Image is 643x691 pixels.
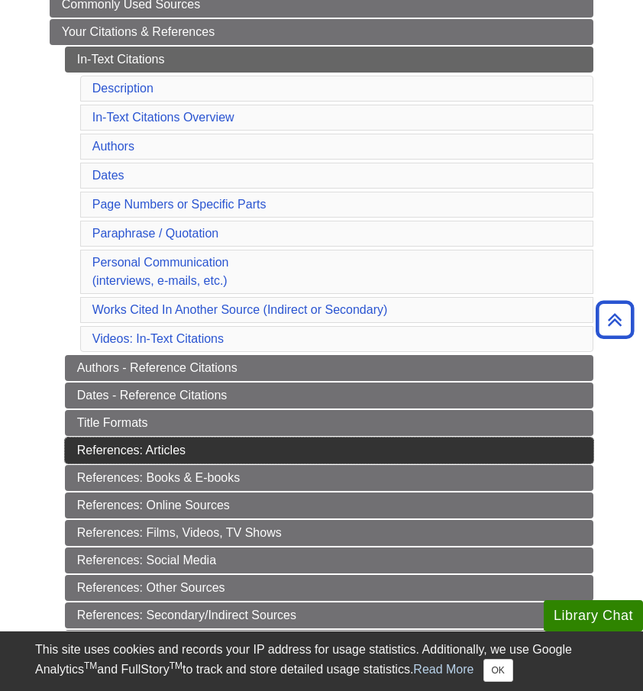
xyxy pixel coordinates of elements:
a: Title Formats [65,410,594,436]
a: References: Online Sources [65,492,594,518]
a: References: Books & E-books [65,465,594,491]
a: Paraphrase / Quotation [92,227,218,240]
a: References: Other Sources [65,575,594,601]
a: Dates [92,169,124,182]
a: Authors - Reference Citations [65,355,594,381]
sup: TM [84,660,97,671]
a: References: Social Media [65,547,594,573]
a: Page Numbers or Specific Parts [92,198,267,211]
a: Back to Top [590,309,639,330]
sup: TM [170,660,183,671]
a: In-Text Citations Overview [92,111,234,124]
div: This site uses cookies and records your IP address for usage statistics. Additionally, we use Goo... [35,641,608,682]
a: Works Cited In Another Source (Indirect or Secondary) [92,303,388,316]
a: Authors [92,140,134,153]
a: Read More [413,663,473,676]
a: Dates - Reference Citations [65,383,594,408]
button: Close [483,659,513,682]
button: Library Chat [544,600,643,631]
a: References: Secondary/Indirect Sources [65,602,594,628]
a: In-Text Citations [65,47,594,73]
a: Videos: In-Text Citations [92,332,224,345]
a: References: Articles [65,438,594,463]
a: References: Films, Videos, TV Shows [65,520,594,546]
a: Reference List - Video Tutorials [65,630,594,656]
a: Description [92,82,153,95]
a: Personal Communication(interviews, e-mails, etc.) [92,256,229,287]
a: Your Citations & References [50,19,594,45]
span: Your Citations & References [62,25,215,38]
